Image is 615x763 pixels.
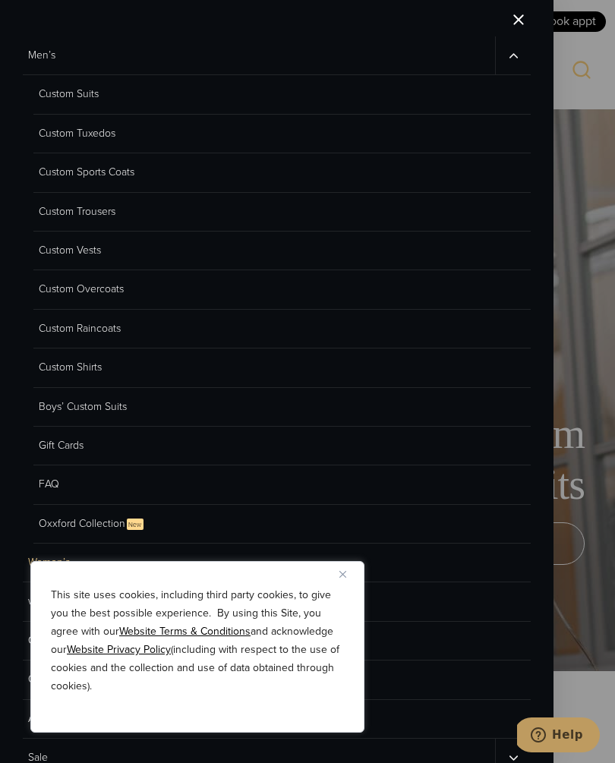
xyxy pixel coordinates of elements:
[33,427,531,465] a: Gift Cards
[33,193,531,232] a: Custom Trousers
[33,388,531,427] a: Boys’ Custom Suits
[517,717,600,755] iframe: Opens a widget where you can chat to one of our agents
[33,270,531,309] a: Custom Overcoats
[33,310,531,348] a: Custom Raincoats
[339,565,358,583] button: Close
[495,36,531,74] button: Men’s sub menu toggle
[119,623,251,639] a: Website Terms & Conditions
[33,153,531,192] a: Custom Sports Coats
[33,348,531,387] a: Custom Shirts
[33,232,531,270] a: Custom Vests
[51,586,344,695] p: This site uses cookies, including third party cookies, to give you the best possible experience. ...
[127,519,143,530] span: New
[33,75,531,114] a: Custom Suits
[23,582,531,621] a: weddings
[23,700,531,739] a: About Us
[33,505,531,544] a: Oxxford CollectionNew
[23,36,495,74] a: Men’s
[23,622,531,661] a: Galleries
[33,115,531,153] a: Custom Tuxedos
[67,642,171,657] a: Website Privacy Policy
[339,571,346,578] img: Close
[23,544,531,582] a: Women’s
[23,661,531,699] a: Our Process
[33,465,531,504] a: FAQ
